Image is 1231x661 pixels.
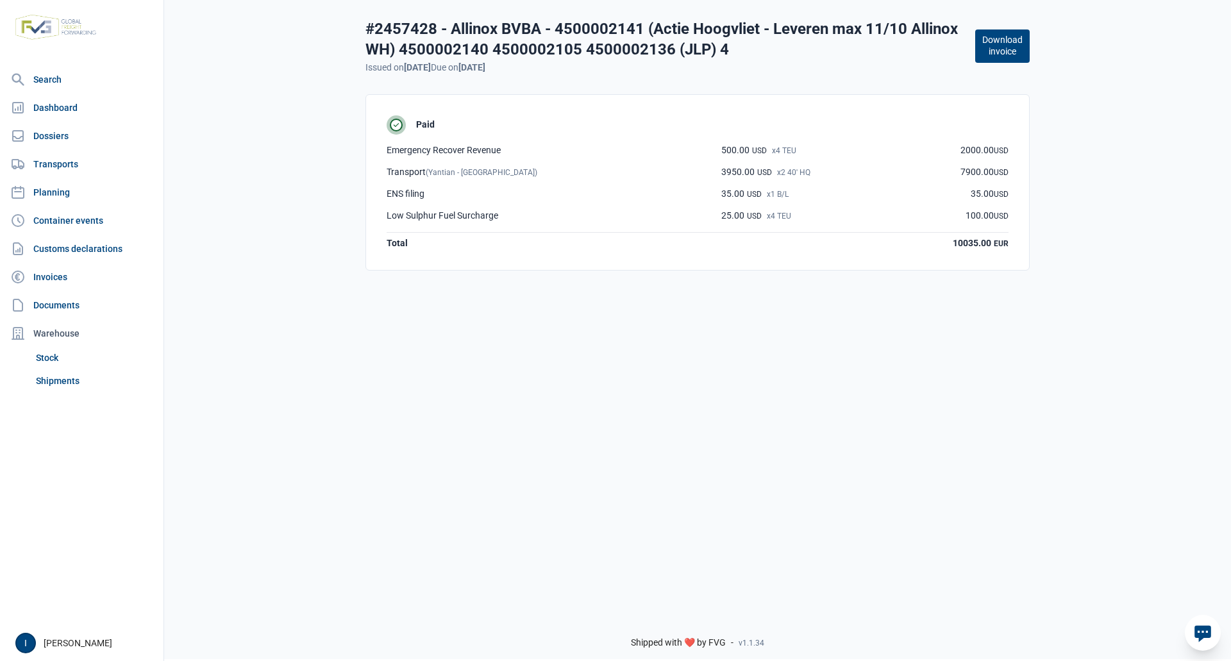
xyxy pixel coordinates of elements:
[994,212,1009,221] small: USD
[387,167,537,178] div: Transport
[994,190,1009,199] small: USD
[631,637,726,649] span: Shipped with ❤️ by FVG
[15,633,36,653] button: I
[5,208,158,233] a: Container events
[757,168,772,177] small: USD
[721,188,762,200] span: 35.00
[5,67,158,92] a: Search
[5,321,158,346] div: Warehouse
[739,638,764,648] span: v1.1.34
[960,145,1009,155] span: 2000.00
[767,190,789,199] small: x1 B/L
[31,346,158,369] a: Stock
[960,167,1009,177] span: 7900.00
[767,212,791,221] small: x4 TEU
[458,62,485,72] strong: [DATE]
[747,212,762,221] small: USD
[416,119,435,131] div: Paid
[731,637,733,649] span: -
[5,236,158,262] a: Customs declarations
[10,10,101,45] img: FVG - Global freight forwarding
[15,633,156,653] div: [PERSON_NAME]
[5,151,158,177] a: Transports
[752,146,767,155] small: USD
[721,167,772,178] span: 3950.00
[387,210,498,222] div: Low Sulphur Fuel Surcharge
[387,145,501,156] div: Emergency Recover Revenue
[953,238,1009,249] div: 10035.00
[387,188,424,200] div: ENS filing
[994,168,1009,177] small: USD
[5,180,158,205] a: Planning
[994,239,1009,248] small: EUR
[404,62,431,72] strong: [DATE]
[426,168,537,177] small: (Yantian - [GEOGRAPHIC_DATA])
[772,146,796,155] small: x4 TEU
[747,190,762,199] small: USD
[387,238,408,249] div: Total
[5,123,158,149] a: Dossiers
[365,62,975,74] p: Issued on Due on
[5,95,158,121] a: Dashboard
[721,145,767,156] span: 500.00
[721,210,762,222] span: 25.00
[5,264,158,290] a: Invoices
[975,29,1030,63] button: Download invoice
[365,19,975,60] div: #2457428 - Allinox BVBA - 4500002141 (Actie Hoogvliet - Leveren max 11/10 Allinox WH) 4500002140 ...
[5,292,158,318] a: Documents
[971,188,1009,199] span: 35.00
[31,369,158,392] a: Shipments
[777,168,810,177] small: x2 40' HQ
[966,210,1009,221] span: 100.00
[994,146,1009,155] small: USD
